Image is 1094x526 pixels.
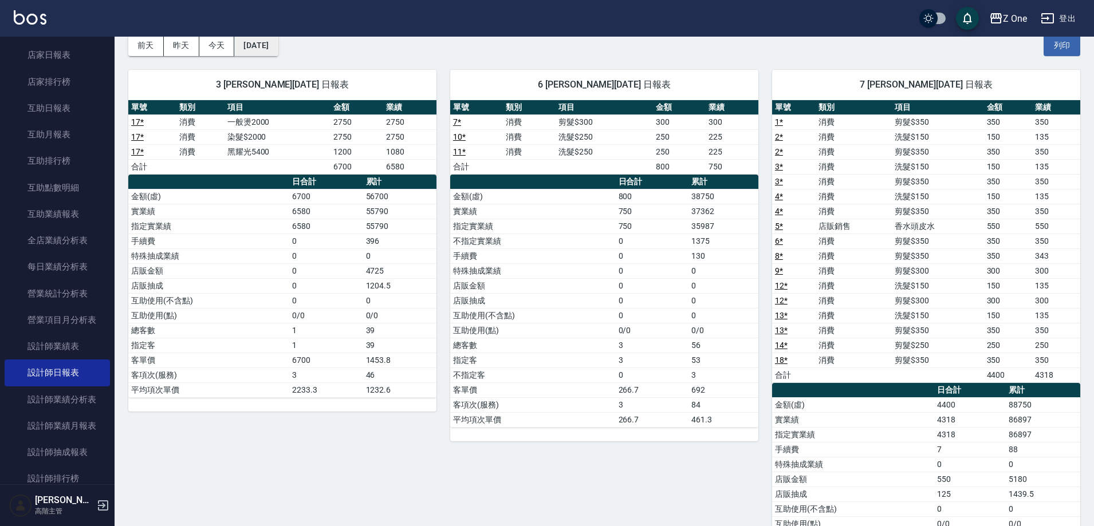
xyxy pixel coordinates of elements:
td: 250 [653,129,706,144]
td: 客項次(服務) [128,367,289,382]
td: 130 [688,248,758,263]
td: 0 [934,501,1006,516]
td: 0 [1006,501,1080,516]
td: 剪髮$350 [892,353,984,367]
td: 合計 [450,159,503,174]
td: 250 [1032,338,1080,353]
td: 金額(虛) [450,189,616,204]
td: 消費 [816,159,892,174]
td: 250 [984,338,1032,353]
a: 互助業績報表 [5,201,110,227]
td: 150 [984,308,1032,323]
td: 0 [289,278,363,293]
td: 135 [1032,189,1080,204]
td: 2750 [330,129,384,144]
td: 手續費 [772,442,934,457]
td: 350 [1032,234,1080,248]
td: 39 [363,338,436,353]
td: 250 [653,144,706,159]
td: 135 [1032,278,1080,293]
td: 84 [688,397,758,412]
th: 項目 [225,100,330,115]
td: 5180 [1006,472,1080,487]
td: 2233.3 [289,382,363,397]
td: 剪髮$300 [892,293,984,308]
td: 指定實業績 [772,427,934,442]
td: 0 [688,293,758,308]
td: 3 [289,367,363,382]
td: 1453.8 [363,353,436,367]
a: 營業項目月分析表 [5,307,110,333]
th: 類別 [176,100,225,115]
a: 設計師業績分析表 [5,386,110,413]
td: 指定實業績 [128,219,289,234]
td: 0 [1006,457,1080,472]
td: 0 [616,293,688,308]
td: 4318 [1032,367,1080,382]
table: a dense table [128,175,436,398]
td: 53 [688,353,758,367]
td: 金額(虛) [772,397,934,412]
td: 剪髮$350 [892,114,984,129]
td: 225 [706,144,758,159]
td: 266.7 [616,382,688,397]
td: 4725 [363,263,436,278]
td: 不指定實業績 [450,234,616,248]
td: 350 [1032,144,1080,159]
td: 350 [984,174,1032,189]
td: 4400 [934,397,1006,412]
table: a dense table [450,100,758,175]
td: 300 [984,293,1032,308]
td: 300 [1032,293,1080,308]
td: 特殊抽成業績 [128,248,289,263]
td: 消費 [503,114,556,129]
td: 4318 [934,427,1006,442]
th: 單號 [772,100,816,115]
td: 0 [616,234,688,248]
td: 350 [1032,174,1080,189]
td: 特殊抽成業績 [772,457,934,472]
td: 剪髮$350 [892,144,984,159]
td: 0 [934,457,1006,472]
td: 手續費 [128,234,289,248]
img: Person [9,494,32,517]
td: 消費 [503,129,556,144]
td: 56 [688,338,758,353]
td: 461.3 [688,412,758,427]
td: 消費 [176,129,225,144]
td: 150 [984,278,1032,293]
td: 消費 [816,248,892,263]
td: 互助使用(不含點) [128,293,289,308]
td: 3 [616,353,688,367]
td: 350 [1032,204,1080,219]
td: 6580 [289,219,363,234]
td: 350 [984,234,1032,248]
td: 互助使用(點) [128,308,289,323]
td: 合計 [772,367,816,382]
td: 消費 [816,338,892,353]
p: 高階主管 [35,506,93,516]
td: 互助使用(點) [450,323,616,338]
button: 登出 [1036,8,1080,29]
img: Logo [14,10,46,25]
td: 6700 [289,189,363,204]
td: 350 [1032,114,1080,129]
th: 項目 [556,100,652,115]
td: 0/0 [363,308,436,323]
td: 88 [1006,442,1080,457]
td: 135 [1032,308,1080,323]
td: 指定客 [128,338,289,353]
td: 1232.6 [363,382,436,397]
th: 單號 [128,100,176,115]
td: 消費 [816,293,892,308]
td: 4400 [984,367,1032,382]
td: 實業績 [772,412,934,427]
a: 每日業績分析表 [5,254,110,280]
th: 業績 [1032,100,1080,115]
td: 35987 [688,219,758,234]
td: 3 [616,397,688,412]
a: 互助日報表 [5,95,110,121]
td: 消費 [816,263,892,278]
td: 6700 [289,353,363,367]
button: save [956,7,979,30]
